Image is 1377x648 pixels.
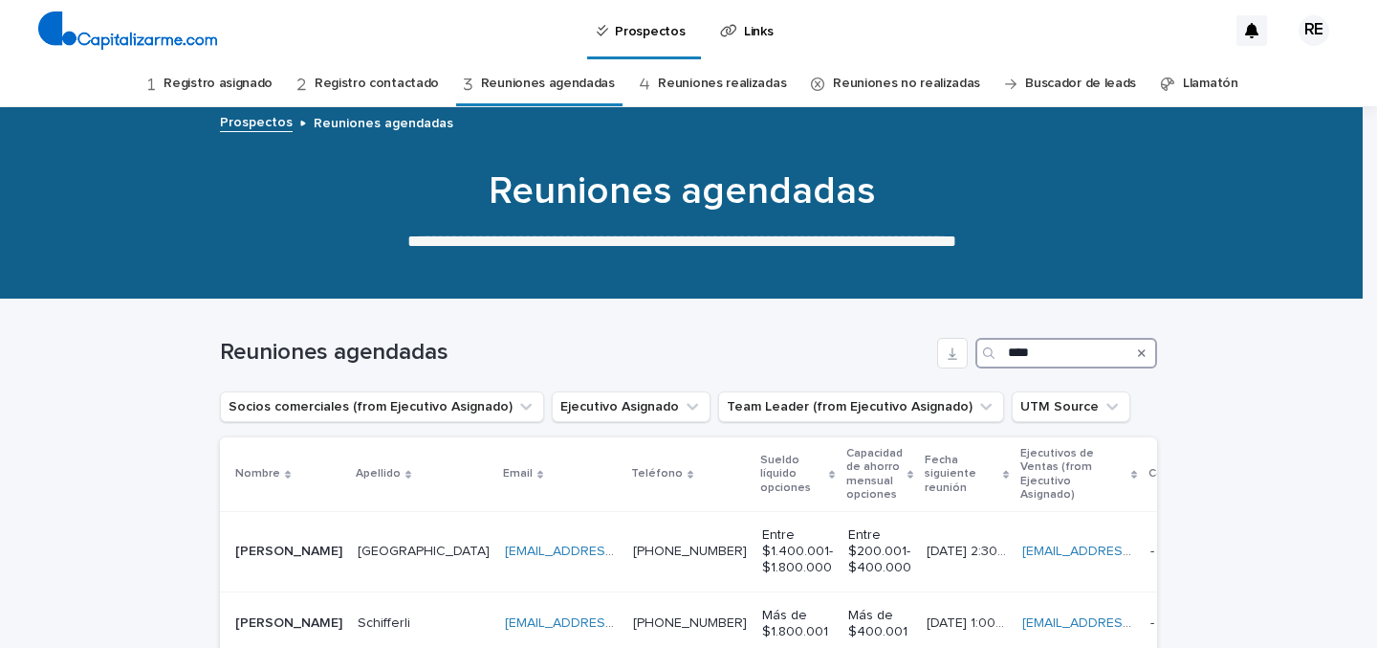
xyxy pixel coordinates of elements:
div: RE [1299,15,1329,46]
div: - [1150,544,1154,560]
button: Ejecutivo Asignado [552,391,710,422]
p: 22/4/2025 1:00 PM [927,612,1011,632]
h1: Reuniones agendadas [220,339,929,367]
p: Ejecutivos de Ventas (from Ejecutivo Asignado) [1020,443,1126,506]
p: 22/4/2025 2:30 PM [927,540,1011,560]
a: Prospectos [220,110,293,132]
p: Capacidad de ahorro mensual opciones [846,443,903,506]
p: Reuniones agendadas [314,111,453,132]
p: Fecha siguiente reunión [925,450,998,499]
a: [EMAIL_ADDRESS][DOMAIN_NAME] [1022,616,1238,630]
p: Teléfono [631,463,683,484]
button: UTM Source [1012,391,1130,422]
a: Buscador de leads [1025,61,1136,106]
a: [EMAIL_ADDRESS][DOMAIN_NAME] [505,545,721,558]
p: Sueldo líquido opciones [760,450,824,499]
img: 4arMvv9wSvmHTHbXwTim [38,11,217,50]
h1: Reuniones agendadas [213,168,1150,214]
a: [EMAIL_ADDRESS][DOMAIN_NAME] [1022,545,1238,558]
p: Comentarios negocio [1148,463,1268,484]
p: Email [503,463,533,484]
p: Entre $1.400.001- $1.800.000 [762,527,833,575]
a: Registro asignado [164,61,273,106]
p: [PERSON_NAME] [235,540,346,560]
p: Nombre [235,463,280,484]
p: Schifferli [358,612,414,632]
a: [EMAIL_ADDRESS][DOMAIN_NAME] [505,616,721,630]
p: [PERSON_NAME] [235,612,346,632]
a: Reuniones no realizadas [833,61,980,106]
div: - [1150,615,1154,632]
a: Llamatón [1183,61,1238,106]
a: Registro contactado [315,61,439,106]
button: Team Leader (from Ejecutivo Asignado) [718,391,1004,422]
p: [GEOGRAPHIC_DATA] [358,540,493,560]
p: Más de $1.800.001 [762,608,833,640]
p: Apellido [356,463,401,484]
button: Socios comerciales (from Ejecutivo Asignado) [220,391,544,422]
p: Entre $200.001- $400.000 [848,527,911,575]
a: [PHONE_NUMBER] [633,616,747,630]
input: Search [975,338,1157,369]
a: Reuniones realizadas [658,61,786,106]
a: [PHONE_NUMBER] [633,545,747,558]
a: Reuniones agendadas [481,61,615,106]
p: Más de $400.001 [848,608,911,640]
